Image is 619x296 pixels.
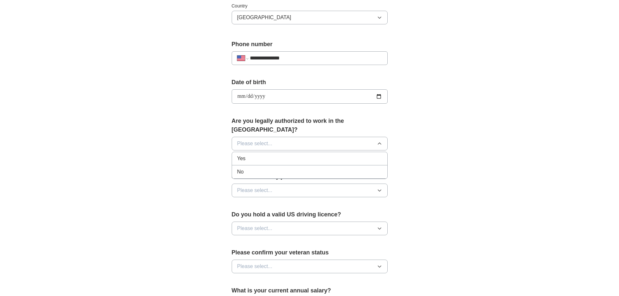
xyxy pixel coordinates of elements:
label: What is your current annual salary? [232,286,388,295]
button: Please select... [232,222,388,235]
span: Please select... [237,187,273,194]
span: No [237,168,244,176]
label: Are you legally authorized to work in the [GEOGRAPHIC_DATA]? [232,117,388,134]
button: Please select... [232,184,388,197]
span: [GEOGRAPHIC_DATA] [237,14,291,21]
span: Please select... [237,263,273,270]
label: Do you hold a valid US driving licence? [232,210,388,219]
label: Country [232,3,388,9]
label: Date of birth [232,78,388,87]
label: Phone number [232,40,388,49]
button: Please select... [232,137,388,150]
span: Please select... [237,140,273,148]
button: Please select... [232,260,388,273]
span: Yes [237,155,246,162]
span: Please select... [237,225,273,232]
button: [GEOGRAPHIC_DATA] [232,11,388,24]
label: Please confirm your veteran status [232,248,388,257]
